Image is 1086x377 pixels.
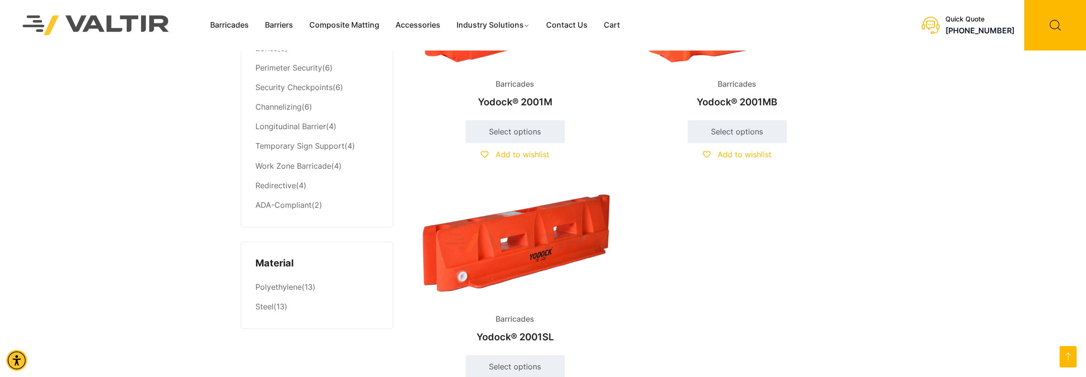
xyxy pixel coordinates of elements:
[255,63,322,72] a: Perimeter Security
[688,120,787,143] a: Select options for “Yodock® 2001MB”
[6,350,27,371] div: Accessibility Menu
[412,92,618,112] h2: Yodock® 2001M
[255,117,378,137] li: (4)
[1059,346,1076,367] a: Open this option
[255,102,302,112] a: Channelizing
[255,282,302,292] a: Polyethylene
[255,181,296,190] a: Redirective
[945,26,1015,35] a: call (888) 496-3625
[481,150,549,159] a: Add to wishlist
[387,18,448,32] a: Accessories
[718,150,771,159] span: Add to wishlist
[448,18,538,32] a: Industry Solutions
[710,77,763,92] span: Barricades
[255,200,312,210] a: ADA-Compliant
[202,18,256,32] a: Barricades
[466,120,565,143] a: Select options for “Yodock® 2001M”
[255,122,326,131] a: Longitudinal Barrier
[255,58,378,78] li: (6)
[255,195,378,213] li: (2)
[412,181,618,347] a: BarricadesYodock® 2001SL
[634,92,840,112] h2: Yodock® 2001MB
[703,150,771,159] a: Add to wishlist
[945,15,1015,23] div: Quick Quote
[538,18,596,32] a: Contact Us
[496,150,549,159] span: Add to wishlist
[301,18,387,32] a: Composite Matting
[255,78,378,98] li: (6)
[596,18,628,32] a: Cart
[255,302,274,311] a: Steel
[488,312,541,326] span: Barricades
[488,77,541,92] span: Barricades
[255,156,378,176] li: (4)
[255,297,378,315] li: (13)
[255,278,378,297] li: (13)
[255,137,378,156] li: (4)
[255,98,378,117] li: (6)
[255,82,333,92] a: Security Checkpoints
[412,326,618,347] h2: Yodock® 2001SL
[256,18,301,32] a: Barriers
[255,256,378,271] h4: Material
[412,181,618,305] img: An orange traffic barrier with cutouts and a logo, designed for road safety and traffic management.
[255,29,361,53] a: [DEMOGRAPHIC_DATA] Work Zones
[255,176,378,195] li: (4)
[255,141,345,151] a: Temporary Sign Support
[255,161,331,171] a: Work Zone Barricade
